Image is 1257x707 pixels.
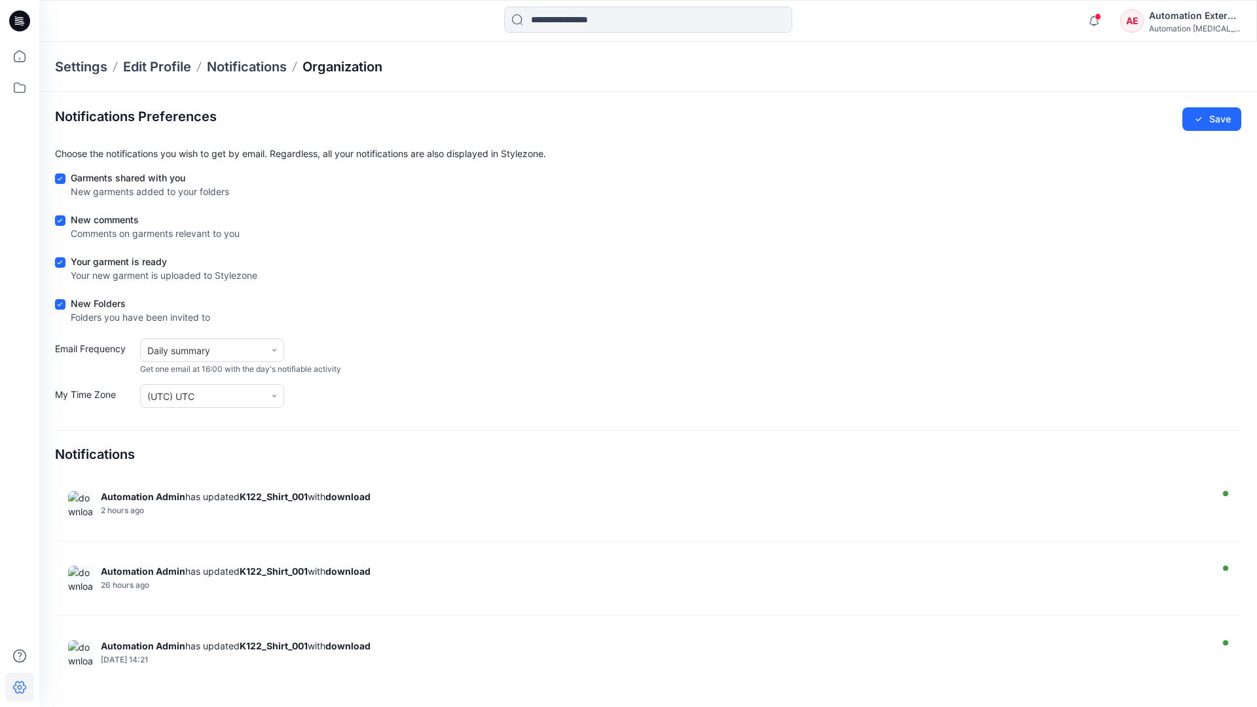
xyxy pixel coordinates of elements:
h4: Notifications [55,446,135,462]
div: has updated with [101,566,1207,577]
a: Organization [302,58,382,76]
div: Daily summary [147,344,259,357]
p: Settings [55,58,107,76]
span: Get one email at 16:00 with the day's notifiable activity [140,363,341,375]
p: Choose the notifications you wish to get by email. Regardless, all your notifications are also di... [55,147,1241,160]
strong: download [325,566,371,577]
a: Notifications [207,58,287,76]
div: New garments added to your folders [71,185,229,198]
div: Comments on garments relevant to you [71,227,240,240]
div: Saturday, September 06, 2025 14:21 [101,655,1207,664]
strong: download [325,491,371,502]
h2: Notifications Preferences [55,109,217,124]
img: download [68,491,94,517]
div: has updated with [101,491,1207,502]
div: Automation External [1149,8,1241,24]
strong: K122_Shirt_001 [240,491,308,502]
div: AE [1120,9,1144,33]
a: Edit Profile [123,58,191,76]
img: download [68,566,94,592]
strong: Automation Admin [101,491,185,502]
strong: K122_Shirt_001 [240,640,308,651]
div: Friday, September 12, 2025 14:20 [101,581,1207,590]
strong: Automation Admin [101,640,185,651]
strong: Automation Admin [101,566,185,577]
strong: download [325,640,371,651]
label: Email Frequency [55,342,134,375]
div: Automation [MEDICAL_DATA]... [1149,24,1241,33]
div: (UTC) UTC [147,390,259,403]
img: download [68,640,94,666]
button: Save [1182,107,1241,131]
div: Garments shared with you [71,171,229,185]
div: has updated with [101,640,1207,651]
div: New Folders [71,297,210,310]
div: Saturday, September 13, 2025 14:25 [101,506,1207,515]
div: New comments [71,213,240,227]
div: Your new garment is uploaded to Stylezone [71,268,257,282]
div: Your garment is ready [71,255,257,268]
label: My Time Zone [55,388,134,408]
div: Folders you have been invited to [71,310,210,324]
strong: K122_Shirt_001 [240,566,308,577]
